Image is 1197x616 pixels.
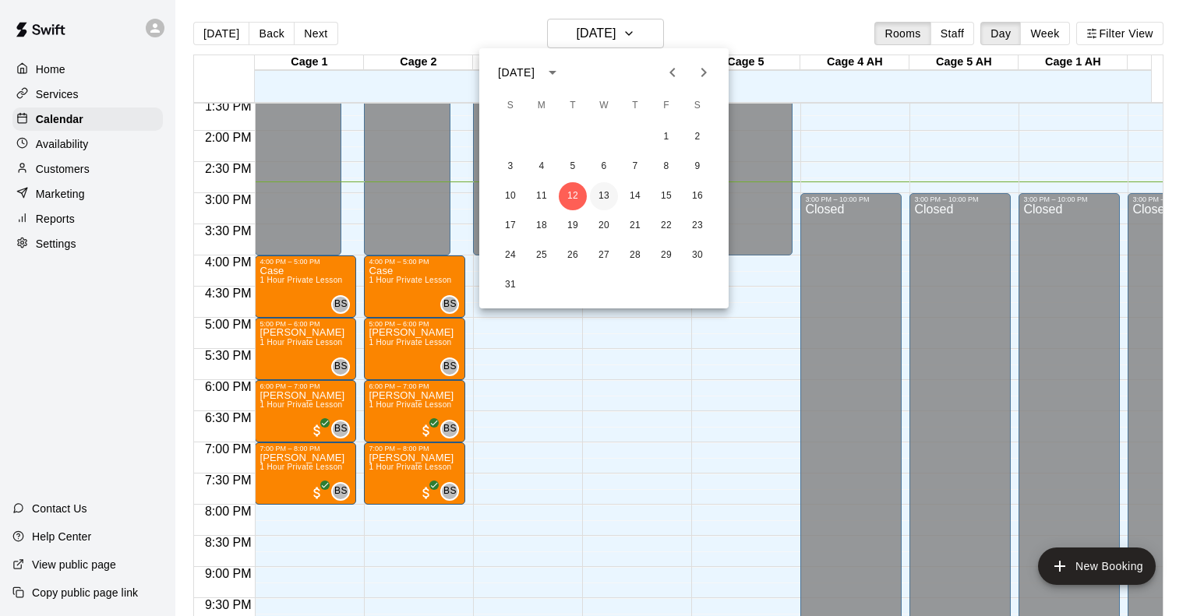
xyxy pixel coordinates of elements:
button: 19 [559,212,587,240]
span: Friday [652,90,680,121]
span: Tuesday [559,90,587,121]
button: 16 [683,182,711,210]
button: 31 [496,271,524,299]
span: Sunday [496,90,524,121]
button: 17 [496,212,524,240]
button: 23 [683,212,711,240]
button: 5 [559,153,587,181]
span: Wednesday [590,90,618,121]
button: 25 [528,241,556,269]
button: 10 [496,182,524,210]
button: Previous month [657,57,688,88]
button: 26 [559,241,587,269]
button: 30 [683,241,711,269]
button: 15 [652,182,680,210]
button: 4 [528,153,556,181]
button: 8 [652,153,680,181]
button: Next month [688,57,719,88]
button: 14 [621,182,649,210]
button: 22 [652,212,680,240]
button: 18 [528,212,556,240]
button: 3 [496,153,524,181]
div: [DATE] [498,65,535,81]
button: 9 [683,153,711,181]
button: 11 [528,182,556,210]
button: 2 [683,123,711,151]
button: 6 [590,153,618,181]
button: 13 [590,182,618,210]
button: calendar view is open, switch to year view [539,59,566,86]
span: Saturday [683,90,711,121]
button: 29 [652,241,680,269]
span: Monday [528,90,556,121]
button: 12 [559,182,587,210]
button: 28 [621,241,649,269]
button: 20 [590,212,618,240]
span: Thursday [621,90,649,121]
button: 1 [652,123,680,151]
button: 21 [621,212,649,240]
button: 7 [621,153,649,181]
button: 24 [496,241,524,269]
button: 27 [590,241,618,269]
